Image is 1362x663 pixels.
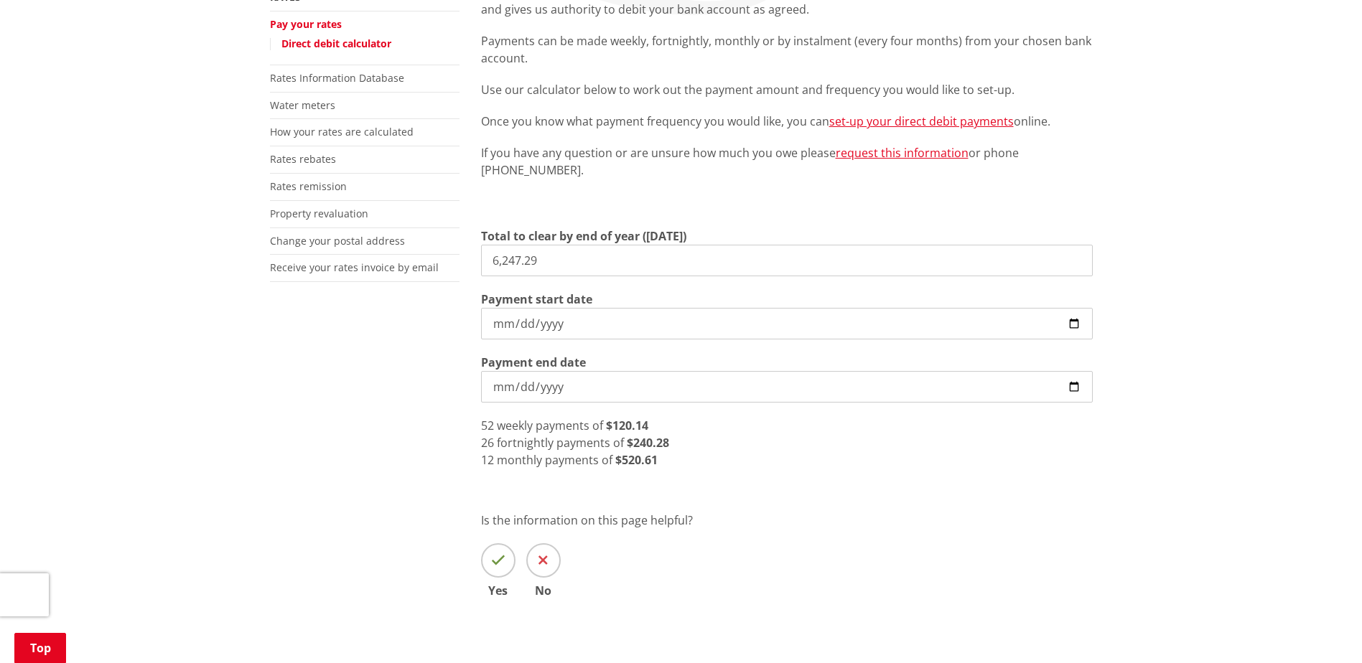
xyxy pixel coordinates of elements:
a: set-up your direct debit payments [829,113,1014,129]
p: If you have any question or are unsure how much you owe please or phone [PHONE_NUMBER]. [481,144,1093,179]
a: Receive your rates invoice by email [270,260,439,274]
strong: $120.14 [606,418,648,433]
p: Use our calculator below to work out the payment amount and frequency you would like to set-up. [481,81,1093,98]
label: Total to clear by end of year ([DATE]) [481,227,686,245]
a: Direct debit calculator [281,37,391,50]
span: No [526,585,561,596]
strong: $240.28 [627,435,669,451]
a: Property revaluation [270,207,368,220]
span: 12 [481,452,494,468]
a: Rates remission [270,179,347,193]
a: Rates Information Database [270,71,404,85]
span: fortnightly payments of [497,435,624,451]
span: 26 [481,435,494,451]
a: Rates rebates [270,152,336,166]
p: Once you know what payment frequency you would like, you can online. [481,113,1093,130]
a: Pay your rates [270,17,342,31]
a: Change your postal address [270,234,405,248]
span: weekly payments of [497,418,603,433]
p: Is the information on this page helpful? [481,512,1093,529]
span: 52 [481,418,494,433]
a: How your rates are calculated [270,125,414,138]
span: Yes [481,585,516,596]
iframe: Messenger Launcher [1296,603,1348,654]
label: Payment end date [481,354,586,371]
a: Water meters [270,98,335,112]
label: Payment start date [481,291,592,308]
strong: $520.61 [615,452,658,468]
p: Payments can be made weekly, fortnightly, monthly or by instalment (every four months) from your ... [481,32,1093,67]
a: request this information [836,145,969,161]
span: monthly payments of [497,452,612,468]
a: Top [14,633,66,663]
